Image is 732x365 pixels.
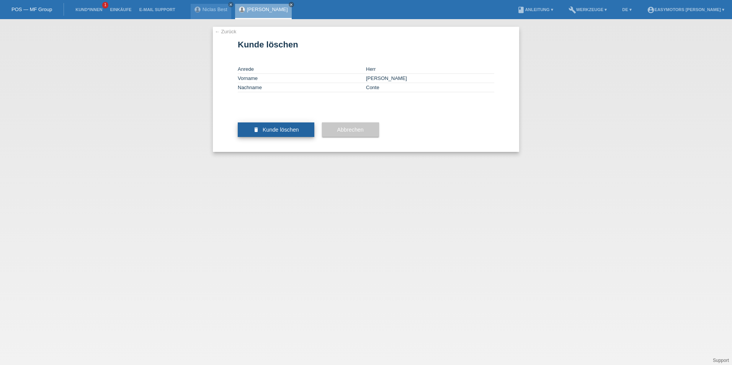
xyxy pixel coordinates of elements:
[647,6,655,14] i: account_circle
[366,83,494,92] td: Conte
[11,7,52,12] a: POS — MF Group
[136,7,179,12] a: E-Mail Support
[366,74,494,83] td: [PERSON_NAME]
[247,7,288,12] a: [PERSON_NAME]
[366,65,494,74] td: Herr
[238,74,366,83] td: Vorname
[229,3,233,7] i: close
[713,358,729,363] a: Support
[289,3,293,7] i: close
[228,2,234,7] a: close
[337,127,364,133] span: Abbrechen
[238,122,314,137] button: delete Kunde löschen
[643,7,728,12] a: account_circleEasymotors [PERSON_NAME] ▾
[238,65,366,74] td: Anrede
[618,7,635,12] a: DE ▾
[517,6,525,14] i: book
[289,2,294,7] a: close
[253,127,259,133] i: delete
[102,2,108,8] span: 1
[322,122,379,137] button: Abbrechen
[203,7,227,12] a: Niclas Best
[238,40,494,49] h1: Kunde löschen
[72,7,106,12] a: Kund*innen
[565,7,611,12] a: buildWerkzeuge ▾
[569,6,576,14] i: build
[238,83,366,92] td: Nachname
[263,127,299,133] span: Kunde löschen
[106,7,135,12] a: Einkäufe
[513,7,557,12] a: bookAnleitung ▾
[215,29,236,34] a: ← Zurück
